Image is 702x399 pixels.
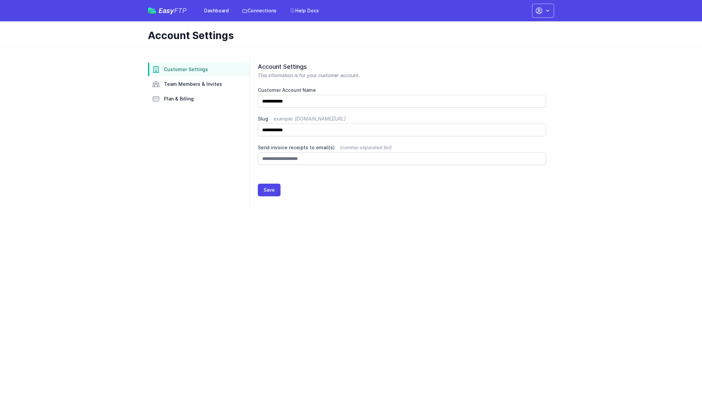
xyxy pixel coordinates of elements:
button: Save [258,184,281,196]
a: Customer Settings [148,63,249,76]
label: Slug [258,116,546,122]
span: Team Members & Invites [164,81,222,87]
img: easyftp_logo.png [148,8,156,14]
label: Send invoice receipts to email(s) [258,144,546,151]
a: Plan & Billing [148,92,249,106]
a: Dashboard [200,5,233,17]
span: example: [DOMAIN_NAME][URL] [274,116,346,122]
span: FTP [174,7,187,15]
a: Connections [238,5,281,17]
span: Customer Settings [164,66,208,73]
label: Customer Account Name [258,87,546,93]
a: EasyFTP [148,7,187,14]
a: Team Members & Invites [148,77,249,91]
span: (comma-separated list) [340,145,392,150]
h1: Account Settings [148,29,549,41]
a: Help Docs [286,5,323,17]
h2: Account Settings [258,63,546,71]
span: Easy [159,7,187,14]
p: This information is for your customer account. [258,72,546,79]
span: Plan & Billing [164,95,194,102]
